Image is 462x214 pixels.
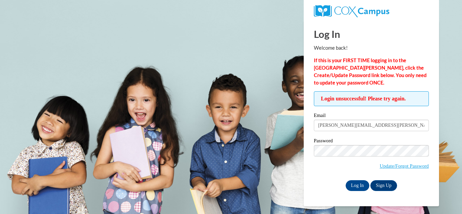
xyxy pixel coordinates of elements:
a: Sign Up [370,180,397,191]
h1: Log In [314,27,429,41]
label: Password [314,138,429,145]
span: Login unsuccessful! Please try again. [314,91,429,106]
label: Email [314,113,429,120]
img: COX Campus [314,5,389,17]
strong: If this is your FIRST TIME logging in to the [GEOGRAPHIC_DATA][PERSON_NAME], click the Create/Upd... [314,57,426,86]
input: Log In [346,180,369,191]
p: Welcome back! [314,44,429,52]
a: COX Campus [314,8,389,14]
a: Update/Forgot Password [380,163,429,169]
